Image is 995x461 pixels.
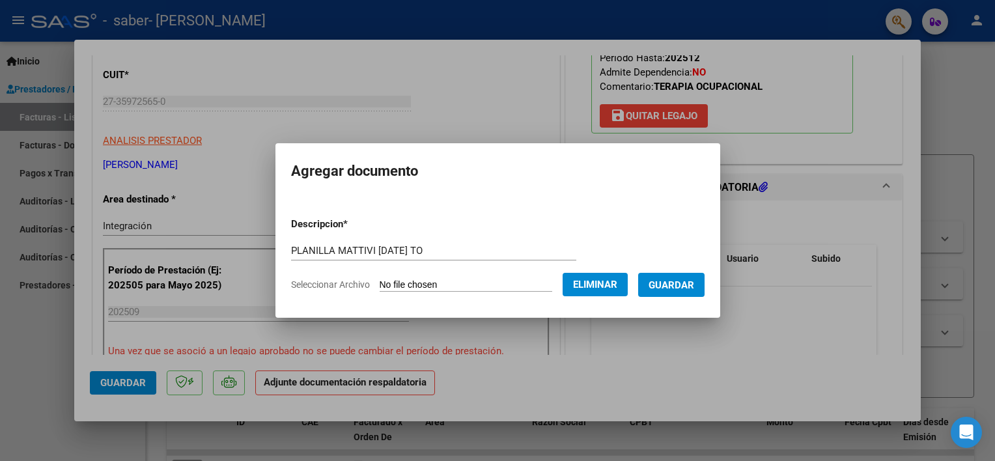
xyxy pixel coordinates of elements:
p: Descripcion [291,217,415,232]
span: Seleccionar Archivo [291,279,370,290]
span: Eliminar [573,279,617,290]
h2: Agregar documento [291,159,705,184]
button: Eliminar [563,273,628,296]
div: Open Intercom Messenger [951,417,982,448]
span: Guardar [649,279,694,291]
button: Guardar [638,273,705,297]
